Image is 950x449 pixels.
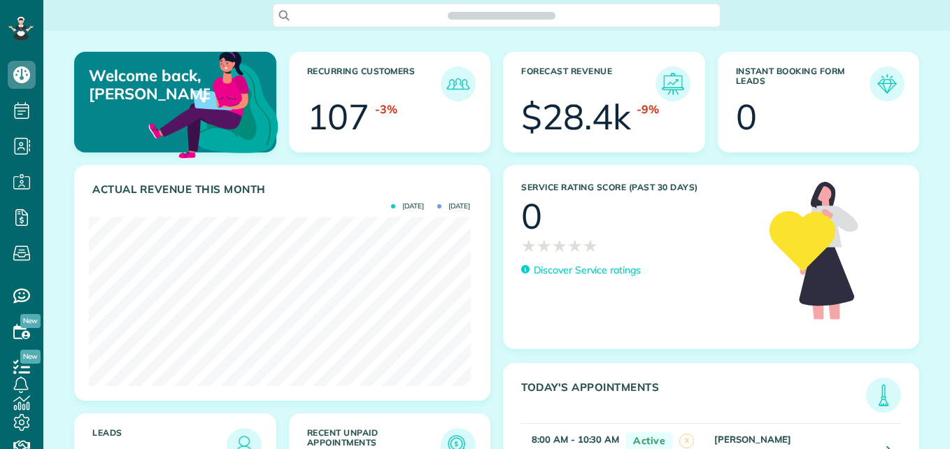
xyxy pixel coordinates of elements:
[521,234,537,258] span: ★
[437,203,470,210] span: [DATE]
[552,234,567,258] span: ★
[736,99,757,134] div: 0
[537,234,552,258] span: ★
[444,70,472,98] img: icon_recurring_customers-cf858462ba22bcd05b5a5880d41d6543d210077de5bb9ebc9590e49fd87d84ed.png
[870,381,898,409] img: icon_todays_appointments-901f7ab196bb0bea1936b74009e4eb5ffbc2d2711fa7634e0d609ed5ef32b18b.png
[20,350,41,364] span: New
[521,183,756,192] h3: Service Rating score (past 30 days)
[567,234,583,258] span: ★
[873,70,901,98] img: icon_form_leads-04211a6a04a5b2264e4ee56bc0799ec3eb69b7e499cbb523a139df1d13a81ae0.png
[659,70,687,98] img: icon_forecast_revenue-8c13a41c7ed35a8dcfafea3cbb826a0462acb37728057bba2d056411b612bbbe.png
[583,234,598,258] span: ★
[375,101,397,117] div: -3%
[462,8,541,22] span: Search ZenMaid…
[307,99,370,134] div: 107
[679,434,694,448] span: X
[714,434,791,445] strong: [PERSON_NAME]
[521,199,542,234] div: 0
[307,66,441,101] h3: Recurring Customers
[736,66,870,101] h3: Instant Booking Form Leads
[521,99,631,134] div: $28.4k
[89,66,210,104] p: Welcome back, [PERSON_NAME]!
[391,203,424,210] span: [DATE]
[534,263,641,278] p: Discover Service ratings
[637,101,659,117] div: -9%
[521,66,655,101] h3: Forecast Revenue
[92,183,476,196] h3: Actual Revenue this month
[521,381,866,413] h3: Today's Appointments
[20,314,41,328] span: New
[521,263,641,278] a: Discover Service ratings
[146,36,281,171] img: dashboard_welcome-42a62b7d889689a78055ac9021e634bf52bae3f8056760290aed330b23ab8690.png
[532,434,619,445] strong: 8:00 AM - 10:30 AM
